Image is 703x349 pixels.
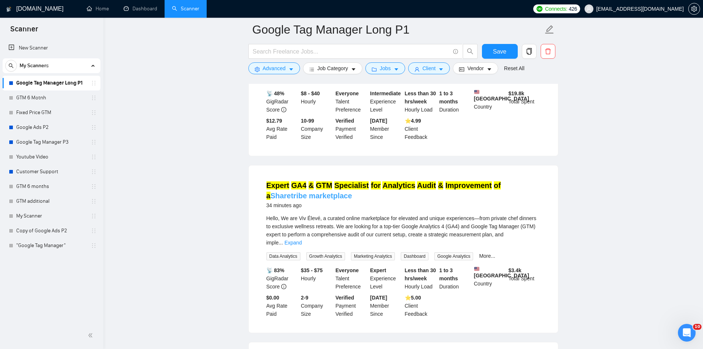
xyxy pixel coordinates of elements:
a: Google Ads P2 [16,120,86,135]
div: Country [472,89,507,114]
b: 1 to 3 months [439,267,458,281]
span: caret-down [289,66,294,72]
div: Payment Verified [334,117,369,141]
div: Hourly Load [403,89,438,114]
b: 1 to 3 months [439,90,458,105]
b: Everyone [335,90,359,96]
span: Vendor [467,64,483,72]
a: Google Tag Manager Long P1 [16,76,86,90]
span: 10 [693,324,702,330]
button: search [463,44,478,59]
b: Expert [370,267,386,273]
mark: Audit [417,181,436,189]
a: setting [688,6,700,12]
b: ⭐️ 5.00 [405,295,421,301]
b: [DATE] [370,118,387,124]
a: GTM 6 months [16,179,86,194]
button: Save [482,44,518,59]
span: Marketing Analytics [351,252,395,260]
b: [DATE] [370,295,387,301]
b: 10-99 [301,118,314,124]
span: Data Analytics [266,252,300,260]
span: copy [522,48,536,55]
mark: Specialist [334,181,369,189]
span: holder [91,154,97,160]
span: Hello, We are Viv Élevé, a curated online marketplace for elevated and unique experiences—from pr... [266,215,537,246]
span: folder [372,66,377,72]
div: Experience Level [369,89,403,114]
a: Expand [285,240,302,246]
div: Duration [438,89,472,114]
a: GTM 6 Motnh [16,90,86,105]
span: Client [423,64,436,72]
span: user [414,66,420,72]
span: user [586,6,592,11]
a: More... [479,253,495,259]
div: Avg Rate Paid [265,117,300,141]
span: search [6,63,17,68]
span: caret-down [438,66,444,72]
div: Talent Preference [334,266,369,291]
mark: a [266,192,270,200]
b: 📡 48% [266,90,285,96]
img: logo [6,3,11,15]
div: Avg Rate Paid [265,294,300,318]
a: Copy of Google Ads P2 [16,223,86,238]
button: search [5,60,17,72]
div: GigRadar Score [265,266,300,291]
input: Scanner name... [252,20,543,39]
mark: GTM [316,181,332,189]
button: folderJobscaret-down [365,62,405,74]
span: setting [689,6,700,12]
iframe: Intercom live chat [678,324,696,342]
button: setting [688,3,700,15]
span: bars [309,66,314,72]
span: info-circle [453,49,458,54]
button: delete [541,44,555,59]
span: Connects: [545,5,567,13]
span: double-left [88,332,95,339]
img: 🇺🇸 [474,266,479,271]
span: info-circle [281,284,286,289]
b: [GEOGRAPHIC_DATA] [474,266,529,278]
span: caret-down [487,66,492,72]
b: $0.00 [266,295,279,301]
span: Dashboard [401,252,428,260]
div: Payment Verified [334,294,369,318]
button: settingAdvancedcaret-down [248,62,300,74]
b: $35 - $75 [301,267,323,273]
img: upwork-logo.png [537,6,542,12]
div: Company Size [299,117,334,141]
span: holder [91,124,97,130]
div: Duration [438,266,472,291]
a: New Scanner [8,41,94,55]
span: edit [545,25,554,34]
div: GigRadar Score [265,89,300,114]
div: Hourly [299,89,334,114]
div: Hourly Load [403,266,438,291]
img: 🇺🇸 [474,89,479,95]
b: $ 19.8k [509,90,524,96]
button: barsJob Categorycaret-down [303,62,362,74]
div: Total Spent [507,89,542,114]
div: Member Since [369,294,403,318]
span: delete [541,48,555,55]
b: $8 - $40 [301,90,320,96]
div: Hourly [299,266,334,291]
span: holder [91,198,97,204]
mark: Improvement [445,181,492,189]
span: holder [91,139,97,145]
mark: & [309,181,314,189]
span: Jobs [380,64,391,72]
input: Search Freelance Jobs... [253,47,450,56]
span: setting [255,66,260,72]
span: holder [91,243,97,249]
a: dashboardDashboard [124,6,157,12]
div: Client Feedback [403,294,438,318]
mark: for [371,181,381,189]
div: 34 minutes ago [266,201,540,210]
span: Scanner [4,24,44,39]
b: 2-9 [301,295,308,301]
div: Client Feedback [403,117,438,141]
a: searchScanner [172,6,199,12]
